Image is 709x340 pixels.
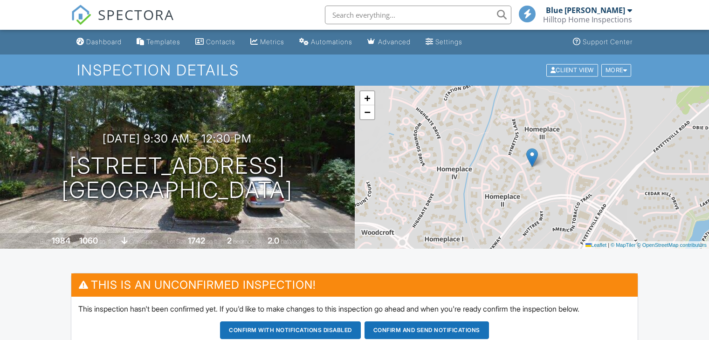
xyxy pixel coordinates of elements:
[146,38,180,46] div: Templates
[99,238,112,245] span: sq. ft.
[103,132,252,145] h3: [DATE] 9:30 am - 12:30 pm
[378,38,411,46] div: Advanced
[79,236,98,245] div: 1060
[364,34,414,51] a: Advanced
[364,106,370,118] span: −
[583,38,633,46] div: Support Center
[260,38,284,46] div: Metrics
[585,242,606,248] a: Leaflet
[71,273,638,296] h3: This is an Unconfirmed Inspection!
[296,34,356,51] a: Automations (Basic)
[78,304,631,314] p: This inspection hasn't been confirmed yet. If you'd like to make changes to this inspection go ah...
[364,92,370,104] span: +
[422,34,466,51] a: Settings
[77,62,632,78] h1: Inspection Details
[206,38,235,46] div: Contacts
[546,64,598,76] div: Client View
[281,238,307,245] span: bathrooms
[71,13,174,32] a: SPECTORA
[73,34,125,51] a: Dashboard
[233,238,259,245] span: bedrooms
[526,148,538,167] img: Marker
[52,236,70,245] div: 1984
[637,242,707,248] a: © OpenStreetMap contributors
[129,238,158,245] span: crawlspace
[611,242,636,248] a: © MapTiler
[569,34,636,51] a: Support Center
[167,238,186,245] span: Lot Size
[71,5,91,25] img: The Best Home Inspection Software - Spectora
[227,236,232,245] div: 2
[311,38,352,46] div: Automations
[360,105,374,119] a: Zoom out
[360,91,374,105] a: Zoom in
[220,321,361,339] button: Confirm with notifications disabled
[546,6,625,15] div: Blue [PERSON_NAME]
[601,64,632,76] div: More
[545,66,600,73] a: Client View
[207,238,218,245] span: sq.ft.
[365,321,489,339] button: Confirm and send notifications
[435,38,462,46] div: Settings
[188,236,205,245] div: 1742
[268,236,279,245] div: 2.0
[192,34,239,51] a: Contacts
[325,6,511,24] input: Search everything...
[62,154,293,203] h1: [STREET_ADDRESS] [GEOGRAPHIC_DATA]
[40,238,50,245] span: Built
[543,15,632,24] div: Hilltop Home Inspections
[98,5,174,24] span: SPECTORA
[247,34,288,51] a: Metrics
[86,38,122,46] div: Dashboard
[133,34,184,51] a: Templates
[608,242,609,248] span: |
